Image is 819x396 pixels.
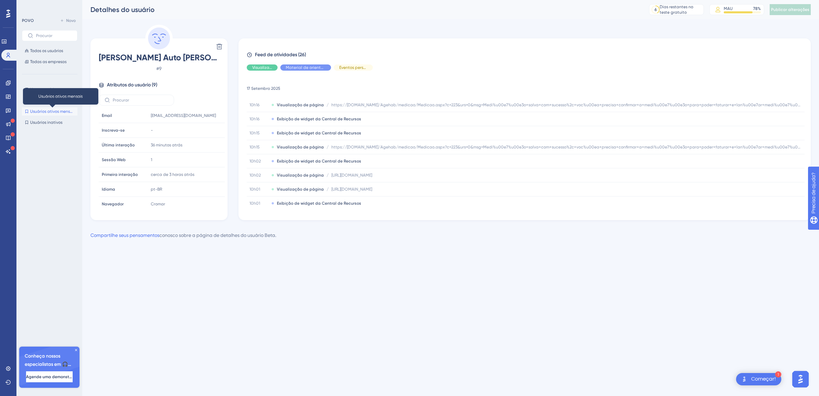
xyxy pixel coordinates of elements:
time: cerca de 3 horas atrás [151,172,194,177]
span: 10h01 [249,187,269,192]
div: Detalhes do usuário [90,5,632,14]
span: 10h15 [249,144,269,150]
div: Dias restantes no teste gratuito [660,4,701,15]
span: Visualização de página [277,187,324,192]
span: 10h02 [249,172,269,178]
span: 10h01 [249,201,269,206]
button: Novos usuários [22,85,77,94]
span: / [327,172,329,178]
div: 1 [775,371,781,377]
span: Precisa de ajuda? [16,2,57,10]
span: Feed de atividades (26) [255,51,306,59]
span: [URL][DOMAIN_NAME] [331,172,372,178]
span: pt-BR [151,187,162,192]
span: Novos usuários [30,87,58,92]
span: / [327,187,329,192]
span: Exibição de widget da Central de Recursos [277,201,361,206]
span: [EMAIL_ADDRESS][DOMAIN_NAME] [151,113,216,118]
button: Agende uma demonstração [26,371,73,382]
span: Novo [66,18,76,23]
button: Usuários ativos semanais [22,96,77,105]
span: Exibição de widget da Central de Recursos [277,130,361,136]
span: 10h16 [249,116,269,122]
span: Visualização de página [277,102,324,108]
span: https://[DOMAIN_NAME]/Agehab/medicao/Medicao.aspx?c=223&urs=0&msg=Medi%u00e7%u00e3o+salva+com+suc... [331,102,802,108]
button: Usuários ativos mensais [22,107,77,116]
button: Todos os usuários [22,47,77,55]
span: Primeira interação [102,172,138,177]
span: Sessão Web [102,157,126,163]
span: Todas as empresas [30,59,66,64]
span: - [151,128,153,133]
span: Exibição de widget da Central de Recursos [277,158,361,164]
td: 17 Setembro 2025 [247,76,805,98]
span: / [327,144,329,150]
span: # [99,64,219,73]
span: ) [107,81,157,89]
img: texto alternativo de imagem do iniciador [740,375,748,383]
span: Agende uma demonstração [26,374,73,380]
iframe: UserGuiding AI Assistant Launcher [790,369,811,389]
button: Publicar alterações [770,4,811,15]
font: Atributos do usuário (9 [107,82,156,88]
span: 10h02 [249,158,269,164]
span: / [327,102,329,108]
span: 10h16 [249,102,269,108]
span: 10h15 [249,130,269,136]
span: [PERSON_NAME] Auto [PERSON_NAME] [99,52,219,63]
span: Exibição de widget da Central de Recursos [277,116,361,122]
font: 9 [159,66,162,71]
div: 6 [655,7,657,12]
input: Procurar [113,98,168,103]
span: Inscreva-se [102,128,125,133]
span: https://[DOMAIN_NAME]/Agehab/medicao/Medicao.aspx?c=223&urs=0&msg=Medi%u00e7%u00e3o+salva+com+suc... [331,144,802,150]
div: Abra o Get Started! lista de verificação, módulos restantes: 1 [736,373,781,385]
span: Email [102,113,112,118]
span: Publicar alterações [771,7,809,12]
span: [URL][DOMAIN_NAME] [331,187,372,192]
input: Procurar [36,33,72,38]
time: 36 minutos atrás [151,143,182,147]
span: Eventos personalizados [339,65,367,70]
font: 78 [753,6,758,11]
div: POVO [22,18,34,23]
button: Usuários inativos [22,118,77,127]
span: Navegador [102,201,124,207]
div: % [753,6,761,11]
span: Visualização de página [277,172,324,178]
div: MAU [724,6,733,11]
span: Usuários ativos mensais [30,109,75,114]
span: 1 [151,157,152,163]
button: Todas as empresas [22,58,77,66]
span: Todos os usuários [30,48,63,53]
span: Visualização de página [277,144,324,150]
span: Conheça nossos especialistas em 🎧 integração [25,352,74,369]
span: Última interação [102,142,135,148]
span: Cromar [151,201,165,207]
span: Material de orientação ao usuário [286,65,326,70]
a: Compartilhe seus pensamentos [90,232,159,238]
span: Visualização de página [252,65,272,70]
div: conosco sobre a página de detalhes do usuário Beta. [90,231,276,239]
span: Idioma [102,187,115,192]
span: Usuários inativos [30,120,62,125]
button: Novo [58,16,77,25]
div: Começar! [751,375,776,383]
